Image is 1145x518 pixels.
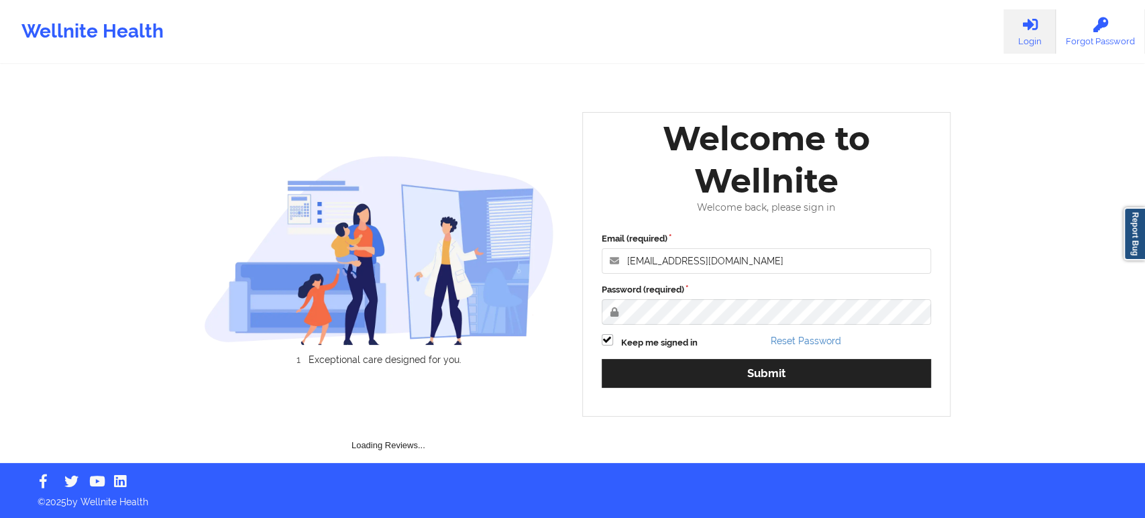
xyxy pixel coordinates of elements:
button: Submit [602,359,932,388]
label: Email (required) [602,232,932,246]
label: Keep me signed in [621,336,698,350]
a: Login [1003,9,1056,54]
div: Welcome back, please sign in [592,202,941,213]
a: Reset Password [771,335,841,346]
label: Password (required) [602,283,932,297]
li: Exceptional care designed for you. [216,354,554,365]
img: wellnite-auth-hero_200.c722682e.png [204,155,554,345]
input: Email address [602,248,932,274]
p: © 2025 by Wellnite Health [28,486,1117,509]
a: Forgot Password [1056,9,1145,54]
a: Report Bug [1124,207,1145,260]
div: Loading Reviews... [204,388,573,452]
div: Welcome to Wellnite [592,117,941,202]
